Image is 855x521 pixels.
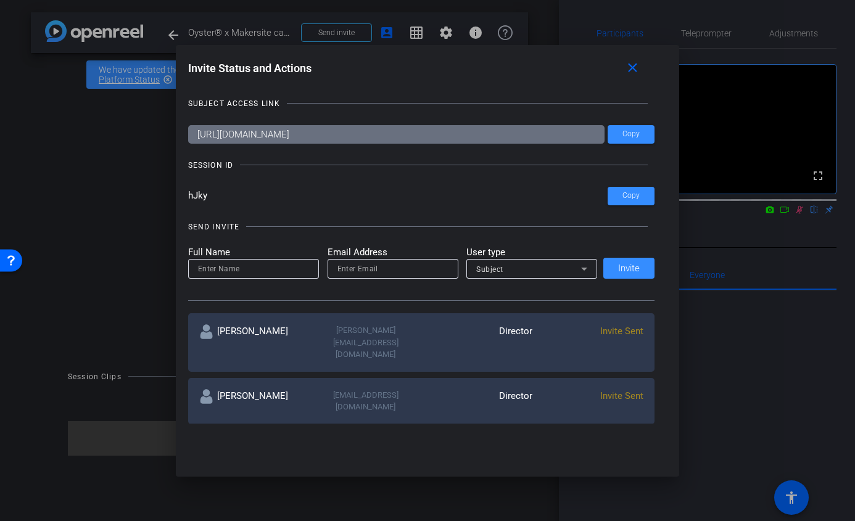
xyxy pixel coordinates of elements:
[188,221,655,233] openreel-title-line: SEND INVITE
[608,187,655,205] button: Copy
[310,324,421,361] div: [PERSON_NAME][EMAIL_ADDRESS][DOMAIN_NAME]
[188,57,655,80] div: Invite Status and Actions
[328,245,458,260] mat-label: Email Address
[188,159,233,171] div: SESSION ID
[608,125,655,144] button: Copy
[421,389,532,413] div: Director
[198,261,309,276] input: Enter Name
[188,221,239,233] div: SEND INVITE
[199,324,310,361] div: [PERSON_NAME]
[310,389,421,413] div: [EMAIL_ADDRESS][DOMAIN_NAME]
[188,97,655,110] openreel-title-line: SUBJECT ACCESS LINK
[188,159,655,171] openreel-title-line: SESSION ID
[476,265,503,274] span: Subject
[622,191,640,200] span: Copy
[188,245,319,260] mat-label: Full Name
[600,390,643,401] span: Invite Sent
[466,245,597,260] mat-label: User type
[199,389,310,413] div: [PERSON_NAME]
[337,261,448,276] input: Enter Email
[625,60,640,76] mat-icon: close
[421,324,532,361] div: Director
[600,326,643,337] span: Invite Sent
[622,129,640,139] span: Copy
[188,97,280,110] div: SUBJECT ACCESS LINK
